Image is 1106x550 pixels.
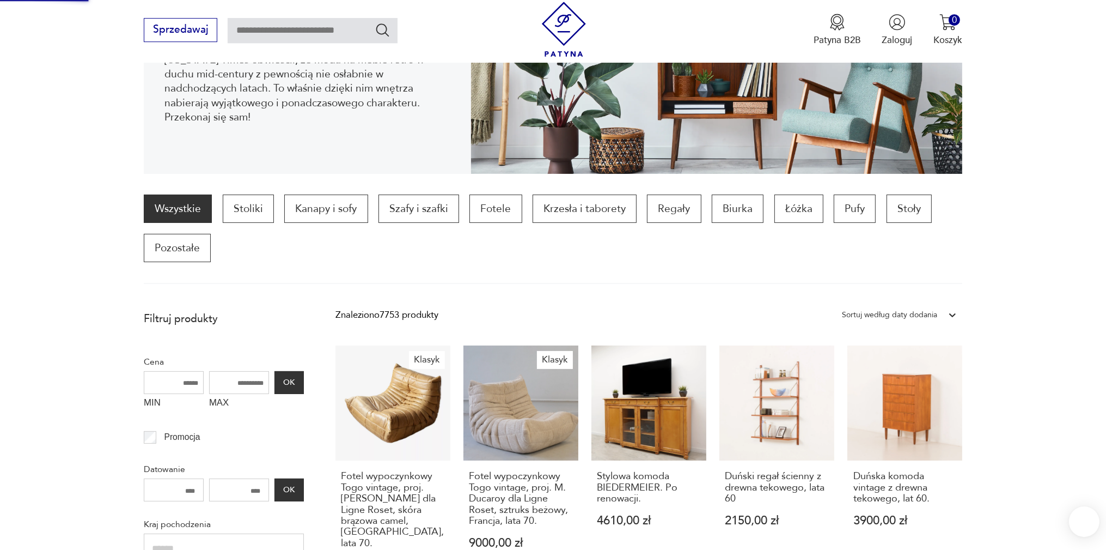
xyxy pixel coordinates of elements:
[814,14,861,46] button: Patyna B2B
[274,479,304,501] button: OK
[274,371,304,394] button: OK
[887,195,932,223] a: Stoły
[949,14,960,26] div: 0
[536,2,591,57] img: Patyna - sklep z meblami i dekoracjami vintage
[834,195,876,223] a: Pufy
[469,537,572,549] p: 9000,00 zł
[1069,506,1099,537] iframe: Smartsupp widget button
[223,195,274,223] a: Stoliki
[144,234,211,262] a: Pozostałe
[774,195,823,223] a: Łóżka
[597,471,700,504] h3: Stylowa komoda BIEDERMEIER. Po renowacji.
[144,312,304,326] p: Filtruj produkty
[853,471,956,504] h3: Duńska komoda vintage z drewna tekowego, lat 60.
[164,430,200,444] p: Promocja
[335,308,438,322] div: Znaleziono 7753 produkty
[933,14,962,46] button: 0Koszyk
[144,195,212,223] a: Wszystkie
[712,195,763,223] a: Biurka
[144,517,304,531] p: Kraj pochodzenia
[144,355,304,369] p: Cena
[164,53,450,125] p: [US_STATE] Times obwieścił, że moda na meble retro w duchu mid-century z pewnością nie osłabnie w...
[375,22,390,38] button: Szukaj
[939,14,956,31] img: Ikona koszyka
[144,26,217,35] a: Sprzedawaj
[933,34,962,46] p: Koszyk
[284,195,368,223] a: Kanapy i sofy
[725,471,828,504] h3: Duński regał ścienny z drewna tekowego, lata 60
[469,195,522,223] a: Fotele
[144,394,204,415] label: MIN
[814,34,861,46] p: Patyna B2B
[378,195,459,223] a: Szafy i szafki
[882,34,913,46] p: Zaloguj
[341,471,444,549] h3: Fotel wypoczynkowy Togo vintage, proj. [PERSON_NAME] dla Ligne Roset, skóra brązowa camel, [GEOGR...
[829,14,846,31] img: Ikona medalu
[209,394,269,415] label: MAX
[814,14,861,46] a: Ikona medaluPatyna B2B
[853,515,956,527] p: 3900,00 zł
[725,515,828,527] p: 2150,00 zł
[882,14,913,46] button: Zaloguj
[533,195,637,223] a: Krzesła i taborety
[842,308,937,322] div: Sortuj według daty dodania
[597,515,700,527] p: 4610,00 zł
[647,195,701,223] a: Regały
[144,462,304,476] p: Datowanie
[144,18,217,42] button: Sprzedawaj
[889,14,906,31] img: Ikonka użytkownika
[469,471,572,527] h3: Fotel wypoczynkowy Togo vintage, proj. M. Ducaroy dla Ligne Roset, sztruks beżowy, Francja, lata 70.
